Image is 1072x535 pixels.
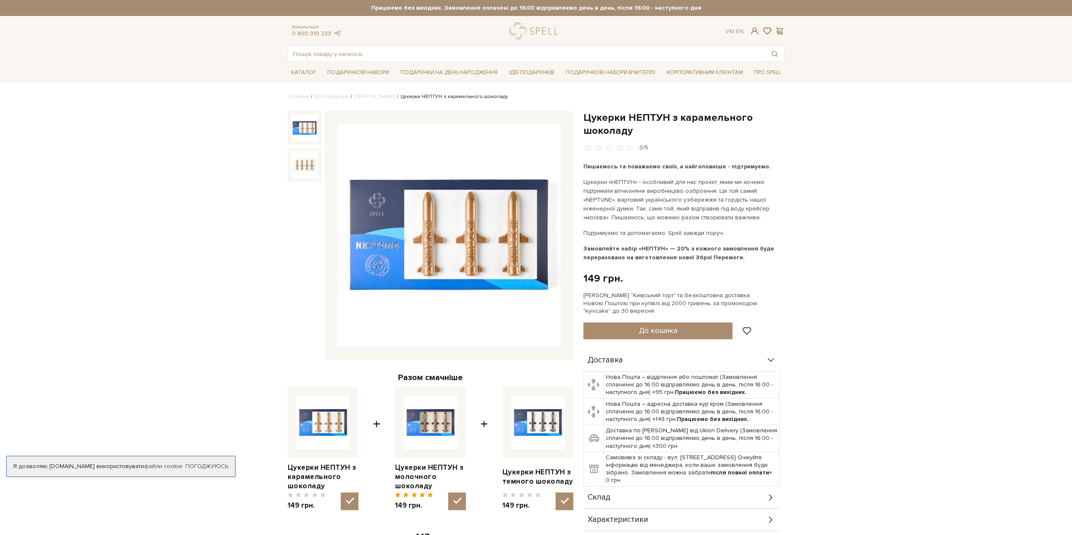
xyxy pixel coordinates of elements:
a: Вся продукція [315,93,348,100]
a: Подарункові набори [324,66,393,79]
span: | [733,28,734,35]
div: Разом смачніше [288,372,573,383]
h1: Цукерки НЕПТУН з карамельного шоколаду [583,111,785,137]
a: Ідеї подарунків [505,66,558,79]
td: Нова Пошта – адресна доставка кур'єром (Замовлення сплаченні до 16:00 відправляємо день в день, п... [604,398,780,425]
button: Пошук товару у каталозі [765,46,784,61]
a: Про Spell [751,66,784,79]
span: 149 грн. [503,501,541,510]
td: Нова Пошта – відділення або поштомат (Замовлення сплаченні до 16:00 відправляємо день в день, піс... [604,372,780,399]
div: 0/5 [639,144,648,152]
a: Цукерки НЕПТУН з темного шоколаду [503,468,573,486]
td: Самовивіз зі складу - вул. [STREET_ADDRESS] Очікуйте інформацію від менеджера, коли ваше замовлен... [604,452,780,486]
button: До кошика [583,322,733,339]
span: Характеристики [588,516,648,524]
a: Каталог [288,66,320,79]
span: + [481,387,488,511]
a: telegram [333,30,342,37]
b: Пишаємось та поважаємо своїх, а найголовніше - підтримуємо. [583,163,771,170]
a: 0 800 319 233 [292,30,331,37]
b: Працюємо без вихідних. [677,415,749,423]
span: 149 грн. [288,501,326,510]
div: Ук [726,28,743,35]
img: Цукерки НЕПТУН з карамельного шоколаду [291,152,318,178]
span: + [373,387,380,511]
p: Підтримуємо та допомагаємо. Spell завжди поруч. [583,229,781,237]
input: Пошук товару у каталозі [288,46,765,61]
div: 149 грн. [583,272,623,285]
a: Подарунки на День народження [397,66,501,79]
li: Цукерки НЕПТУН з карамельного шоколаду [395,93,508,101]
img: Цукерки НЕПТУН з темного шоколаду [511,396,565,450]
a: Погоджуюсь [185,463,228,470]
b: Замовляйте набір «НЕПТУН» — 20% з кожного замовлення буде перераховано на виготовлення нової Збро... [583,245,774,261]
span: Склад [588,494,610,501]
span: Консультація: [292,24,342,30]
a: Головна [288,93,309,100]
a: файли cookie [144,463,182,470]
strong: Працюємо без вихідних. Замовлення оплачені до 16:00 відправляємо день в день, після 16:00 - насту... [288,4,785,12]
p: Цукерки «НЕПТУН» - особливий для нас проєкт, яким ми хочемо підтримати вітчизняне виробництво озб... [583,178,781,222]
div: Я дозволяю [DOMAIN_NAME] використовувати [7,463,235,470]
a: Цукерки НЕПТУН з молочного шоколаду [395,463,466,491]
a: [PERSON_NAME] [354,93,395,100]
td: Доставка по [PERSON_NAME] від Uklon Delivery (Замовлення сплаченні до 16:00 відправляємо день в д... [604,425,780,452]
img: Цукерки НЕПТУН з карамельного шоколаду [291,114,318,141]
img: Цукерки НЕПТУН з карамельного шоколаду [296,396,350,450]
a: logo [509,22,562,40]
span: Доставка [588,357,623,364]
span: До кошика [639,326,677,335]
a: En [736,28,743,35]
a: Корпоративним клієнтам [663,66,746,79]
a: Подарункові набори Вчителю [562,65,659,80]
b: Працюємо без вихідних. [675,389,746,396]
img: Цукерки НЕПТУН з молочного шоколаду [404,396,457,450]
span: 149 грн. [395,501,433,510]
b: після повної оплати [711,469,769,476]
img: Цукерки НЕПТУН з карамельного шоколаду [337,124,561,347]
div: [PERSON_NAME] "Київський торт" та безкоштовна доставка Новою Поштою при купівлі від 2000 гривень ... [583,292,785,315]
a: Цукерки НЕПТУН з карамельного шоколаду [288,463,358,491]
